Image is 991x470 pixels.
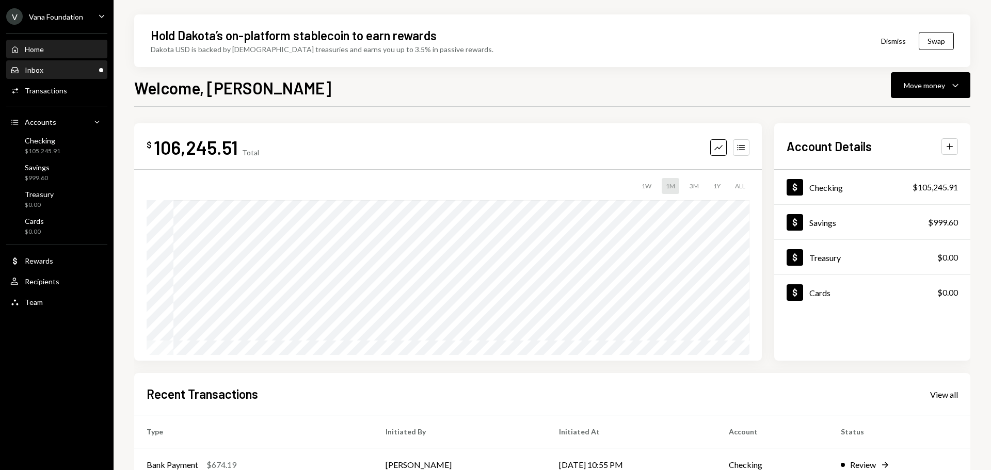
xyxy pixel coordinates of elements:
div: Dakota USD is backed by [DEMOGRAPHIC_DATA] treasuries and earns you up to 3.5% in passive rewards. [151,44,493,55]
th: Type [134,415,373,448]
div: Move money [904,80,945,91]
div: $0.00 [25,228,44,236]
div: $0.00 [937,251,958,264]
div: 1Y [709,178,725,194]
div: Cards [809,288,830,298]
div: View all [930,390,958,400]
div: Total [242,148,259,157]
a: Checking$105,245.91 [6,133,107,158]
div: Hold Dakota’s on-platform stablecoin to earn rewards [151,27,437,44]
a: Team [6,293,107,311]
div: Treasury [25,190,54,199]
a: Savings$999.60 [774,205,970,239]
a: Transactions [6,81,107,100]
div: Accounts [25,118,56,126]
a: Cards$0.00 [6,214,107,238]
div: Inbox [25,66,43,74]
div: $105,245.91 [25,147,60,156]
div: V [6,8,23,25]
th: Initiated By [373,415,547,448]
button: Move money [891,72,970,98]
th: Status [828,415,970,448]
div: $999.60 [25,174,50,183]
div: Vana Foundation [29,12,83,21]
a: View all [930,388,958,400]
div: 106,245.51 [154,136,238,159]
button: Swap [919,32,954,50]
th: Initiated At [547,415,716,448]
div: 3M [685,178,703,194]
a: Recipients [6,272,107,290]
div: Cards [25,217,44,225]
a: Checking$105,245.91 [774,170,970,204]
div: Home [25,45,44,54]
div: Transactions [25,86,67,95]
a: Home [6,40,107,58]
div: $0.00 [937,286,958,299]
button: Dismiss [868,29,919,53]
div: Savings [809,218,836,228]
a: Cards$0.00 [774,275,970,310]
a: Inbox [6,60,107,79]
div: Checking [25,136,60,145]
a: Treasury$0.00 [6,187,107,212]
h1: Welcome, [PERSON_NAME] [134,77,331,98]
th: Account [716,415,828,448]
div: $0.00 [25,201,54,209]
a: Treasury$0.00 [774,240,970,274]
div: $999.60 [928,216,958,229]
div: ALL [731,178,749,194]
div: Team [25,298,43,306]
h2: Recent Transactions [147,385,258,402]
div: 1M [662,178,679,194]
div: $105,245.91 [913,181,958,193]
h2: Account Details [787,138,872,155]
a: Accounts [6,112,107,131]
div: Treasury [809,253,841,263]
div: Checking [809,183,843,192]
div: $ [147,140,152,150]
div: Rewards [25,256,53,265]
a: Savings$999.60 [6,160,107,185]
div: Savings [25,163,50,172]
a: Rewards [6,251,107,270]
div: 1W [637,178,656,194]
div: Recipients [25,277,59,286]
